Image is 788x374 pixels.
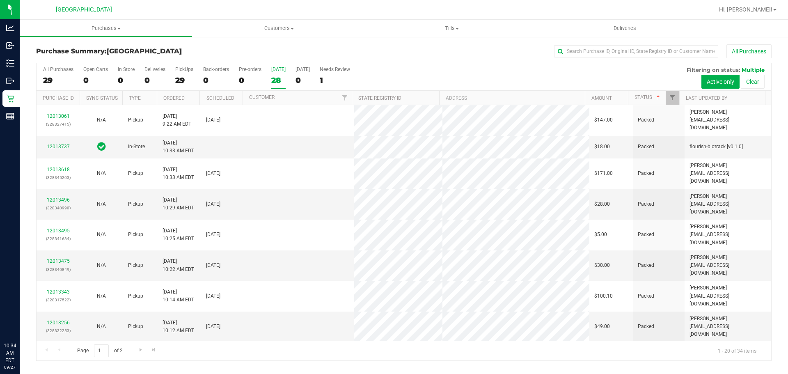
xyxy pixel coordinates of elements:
[97,262,106,268] span: Not Applicable
[128,143,145,151] span: In-Store
[128,170,143,177] span: Pickup
[206,231,220,239] span: [DATE]
[365,20,538,37] a: Tills
[295,76,310,85] div: 0
[538,20,711,37] a: Deliveries
[163,319,194,335] span: [DATE] 10:12 AM EDT
[41,327,75,335] p: (328332253)
[97,324,106,329] span: Not Applicable
[128,262,143,269] span: Pickup
[689,143,743,151] span: flourish-biotrack [v0.1.0]
[41,174,75,181] p: (328345203)
[271,76,286,85] div: 28
[47,228,70,234] a: 12013495
[719,6,772,13] span: Hi, [PERSON_NAME]!
[97,231,106,239] button: N/A
[4,364,16,370] p: 09/27
[107,47,182,55] span: [GEOGRAPHIC_DATA]
[6,77,14,85] inline-svg: Outbound
[97,292,106,300] button: N/A
[163,139,194,155] span: [DATE] 10:33 AM EDT
[6,41,14,50] inline-svg: Inbound
[686,95,727,101] a: Last Updated By
[36,48,281,55] h3: Purchase Summary:
[206,323,220,330] span: [DATE]
[594,170,613,177] span: $171.00
[203,76,229,85] div: 0
[666,91,679,105] a: Filter
[118,67,135,72] div: In Store
[638,170,654,177] span: Packed
[128,323,143,330] span: Pickup
[97,201,106,207] span: Not Applicable
[97,170,106,176] span: Not Applicable
[20,20,192,37] a: Purchases
[239,76,261,85] div: 0
[118,76,135,85] div: 0
[175,67,193,72] div: PickUps
[206,292,220,300] span: [DATE]
[97,232,106,237] span: Not Applicable
[689,315,766,339] span: [PERSON_NAME][EMAIL_ADDRESS][DOMAIN_NAME]
[239,67,261,72] div: Pre-orders
[83,67,108,72] div: Open Carts
[638,231,654,239] span: Packed
[638,262,654,269] span: Packed
[8,308,33,333] iframe: Resource center
[47,197,70,203] a: 12013496
[175,76,193,85] div: 29
[638,200,654,208] span: Packed
[47,258,70,264] a: 12013475
[594,200,610,208] span: $28.00
[97,200,106,208] button: N/A
[711,344,763,357] span: 1 - 20 of 34 items
[70,344,129,357] span: Page of 2
[192,25,365,32] span: Customers
[439,91,585,105] th: Address
[97,141,106,152] span: In Sync
[206,116,220,124] span: [DATE]
[135,344,147,356] a: Go to the next page
[47,320,70,326] a: 12013256
[594,292,613,300] span: $100.10
[689,254,766,278] span: [PERSON_NAME][EMAIL_ADDRESS][DOMAIN_NAME]
[206,95,234,101] a: Scheduled
[742,67,765,73] span: Multiple
[358,95,401,101] a: State Registry ID
[6,24,14,32] inline-svg: Analytics
[689,108,766,132] span: [PERSON_NAME][EMAIL_ADDRESS][DOMAIN_NAME]
[163,196,194,212] span: [DATE] 10:29 AM EDT
[43,95,74,101] a: Purchase ID
[4,342,16,364] p: 10:34 AM EDT
[163,257,194,273] span: [DATE] 10:22 AM EDT
[594,116,613,124] span: $147.00
[638,292,654,300] span: Packed
[97,116,106,124] button: N/A
[163,95,185,101] a: Ordered
[6,59,14,67] inline-svg: Inventory
[206,200,220,208] span: [DATE]
[97,170,106,177] button: N/A
[47,113,70,119] a: 12013061
[47,167,70,172] a: 12013618
[594,323,610,330] span: $49.00
[97,262,106,269] button: N/A
[689,162,766,186] span: [PERSON_NAME][EMAIL_ADDRESS][DOMAIN_NAME]
[689,193,766,216] span: [PERSON_NAME][EMAIL_ADDRESS][DOMAIN_NAME]
[594,143,610,151] span: $18.00
[594,262,610,269] span: $30.00
[638,323,654,330] span: Packed
[43,67,73,72] div: All Purchases
[41,235,75,243] p: (328341684)
[689,284,766,308] span: [PERSON_NAME][EMAIL_ADDRESS][DOMAIN_NAME]
[20,25,192,32] span: Purchases
[128,200,143,208] span: Pickup
[94,344,109,357] input: 1
[295,67,310,72] div: [DATE]
[97,293,106,299] span: Not Applicable
[271,67,286,72] div: [DATE]
[163,288,194,304] span: [DATE] 10:14 AM EDT
[689,223,766,247] span: [PERSON_NAME][EMAIL_ADDRESS][DOMAIN_NAME]
[56,6,112,13] span: [GEOGRAPHIC_DATA]
[47,289,70,295] a: 12013343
